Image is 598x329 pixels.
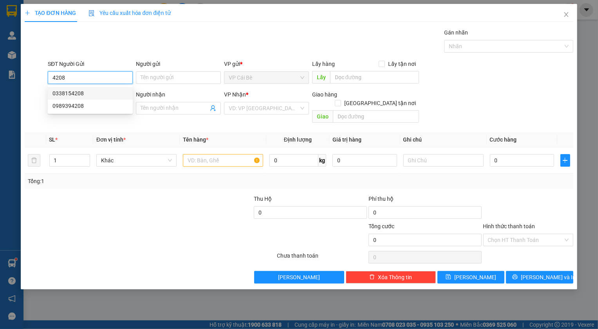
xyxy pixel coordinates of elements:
[28,154,40,167] button: delete
[560,154,570,167] button: plus
[444,29,468,36] label: Gán nhãn
[490,136,517,143] span: Cước hàng
[224,91,246,98] span: VP Nhận
[276,251,368,265] div: Chưa thanh toán
[229,72,304,84] span: VP Cái Bè
[446,274,451,280] span: save
[52,89,128,98] div: 0338154208
[254,196,272,202] span: Thu Hộ
[183,154,263,167] input: VD: Bàn, Ghế
[312,71,330,84] span: Lấy
[521,273,576,282] span: [PERSON_NAME] và In
[224,60,309,68] div: VP gửi
[403,154,484,167] input: Ghi Chú
[369,194,482,206] div: Phí thu hộ
[25,10,30,16] span: plus
[89,10,95,16] img: icon
[48,60,133,68] div: SĐT Người Gửi
[312,61,335,67] span: Lấy hàng
[563,11,569,18] span: close
[341,99,419,107] span: [GEOGRAPHIC_DATA] tận nơi
[136,60,221,68] div: Người gửi
[346,271,436,284] button: deleteXóa Thông tin
[48,100,133,112] div: 0989394208
[49,136,56,143] span: SL
[483,223,535,229] label: Hình thức thanh toán
[400,132,487,147] th: Ghi chú
[101,155,172,166] span: Khác
[332,136,361,143] span: Giá trị hàng
[52,102,128,110] div: 0989394208
[330,71,419,84] input: Dọc đường
[437,271,505,284] button: save[PERSON_NAME]
[312,110,333,123] span: Giao
[454,273,496,282] span: [PERSON_NAME]
[210,105,216,111] span: user-add
[48,87,133,100] div: 0338154208
[89,10,171,16] span: Yêu cầu xuất hóa đơn điện tử
[254,271,344,284] button: [PERSON_NAME]
[312,91,337,98] span: Giao hàng
[506,271,573,284] button: printer[PERSON_NAME] và In
[333,110,419,123] input: Dọc đường
[28,177,231,185] div: Tổng: 1
[278,273,320,282] span: [PERSON_NAME]
[284,136,312,143] span: Định lượng
[332,154,397,167] input: 0
[555,4,577,26] button: Close
[369,223,394,229] span: Tổng cước
[25,10,76,16] span: TẠO ĐƠN HÀNG
[369,274,375,280] span: delete
[318,154,326,167] span: kg
[385,60,419,68] span: Lấy tận nơi
[96,136,126,143] span: Đơn vị tính
[183,136,208,143] span: Tên hàng
[512,274,518,280] span: printer
[378,273,412,282] span: Xóa Thông tin
[561,157,569,164] span: plus
[136,90,221,99] div: Người nhận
